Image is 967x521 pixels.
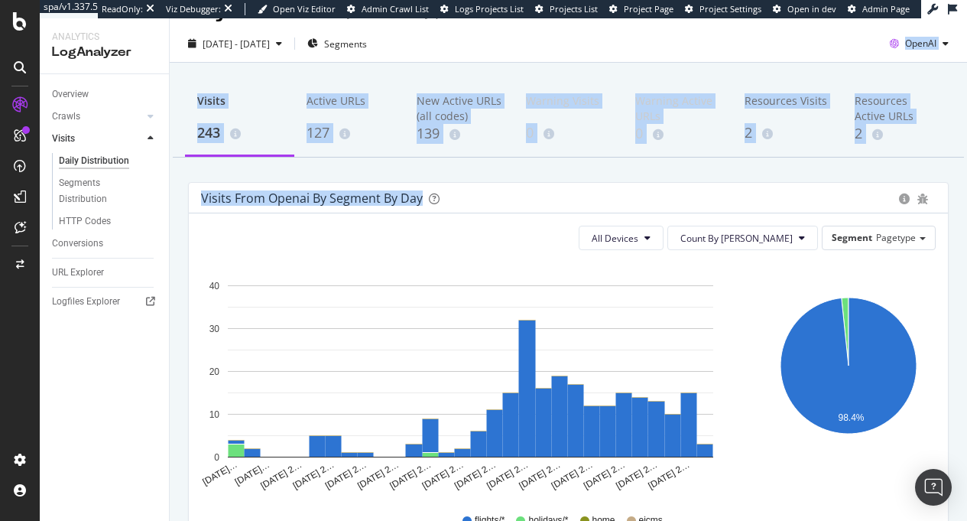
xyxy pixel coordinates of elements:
[52,31,157,44] div: Analytics
[59,153,158,169] a: Daily Distribution
[209,324,220,334] text: 30
[301,31,373,56] button: Segments
[59,175,158,207] a: Segments Distribution
[905,37,936,50] span: OpenAI
[258,3,336,15] a: Open Viz Editor
[201,190,423,206] div: Visits from openai by Segment by Day
[855,93,939,124] div: Resources Active URLs
[787,3,836,15] span: Open in dev
[347,3,429,15] a: Admin Crawl List
[526,93,611,122] div: Warning Visits
[201,262,740,492] svg: A chart.
[197,93,282,122] div: Visits
[609,3,673,15] a: Project Page
[915,469,952,506] div: Open Intercom Messenger
[166,3,221,15] div: Viz Debugger:
[876,231,916,244] span: Pagetype
[535,3,598,15] a: Projects List
[273,3,336,15] span: Open Viz Editor
[52,109,143,125] a: Crawls
[52,294,120,310] div: Logfiles Explorer
[59,213,158,230] a: HTTP Codes
[59,213,111,230] div: HTTP Codes
[52,294,158,310] a: Logfiles Explorer
[624,3,673,15] span: Project Page
[635,93,720,124] div: Warning Active URLs
[917,194,928,204] div: bug
[52,265,158,281] a: URL Explorer
[324,37,367,50] span: Segments
[417,124,501,144] div: 139
[209,409,220,420] text: 10
[52,131,143,147] a: Visits
[455,3,524,15] span: Logs Projects List
[59,175,144,207] div: Segments Distribution
[52,44,157,61] div: LogAnalyzer
[745,123,829,143] div: 2
[667,226,818,250] button: Count By [PERSON_NAME]
[862,3,910,15] span: Admin Page
[307,93,391,122] div: Active URLs
[52,236,158,252] a: Conversions
[209,366,220,377] text: 20
[526,123,611,143] div: 0
[838,413,864,424] text: 98.4%
[579,226,664,250] button: All Devices
[680,232,793,245] span: Count By Day
[52,265,104,281] div: URL Explorer
[899,194,910,204] div: circle-info
[440,3,524,15] a: Logs Projects List
[855,124,939,144] div: 2
[362,3,429,15] span: Admin Crawl List
[417,93,501,124] div: New Active URLs (all codes)
[685,3,761,15] a: Project Settings
[52,109,80,125] div: Crawls
[307,123,391,143] div: 127
[197,123,282,143] div: 243
[764,262,933,492] svg: A chart.
[699,3,761,15] span: Project Settings
[182,31,288,56] button: [DATE] - [DATE]
[52,86,158,103] a: Overview
[209,281,220,291] text: 40
[214,452,219,463] text: 0
[848,3,910,15] a: Admin Page
[550,3,598,15] span: Projects List
[52,131,75,147] div: Visits
[203,37,270,50] span: [DATE] - [DATE]
[635,124,720,144] div: 0
[59,153,129,169] div: Daily Distribution
[832,231,872,244] span: Segment
[102,3,143,15] div: ReadOnly:
[52,236,103,252] div: Conversions
[745,93,829,122] div: Resources Visits
[52,86,89,103] div: Overview
[773,3,836,15] a: Open in dev
[884,31,955,56] button: OpenAI
[592,232,638,245] span: All Devices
